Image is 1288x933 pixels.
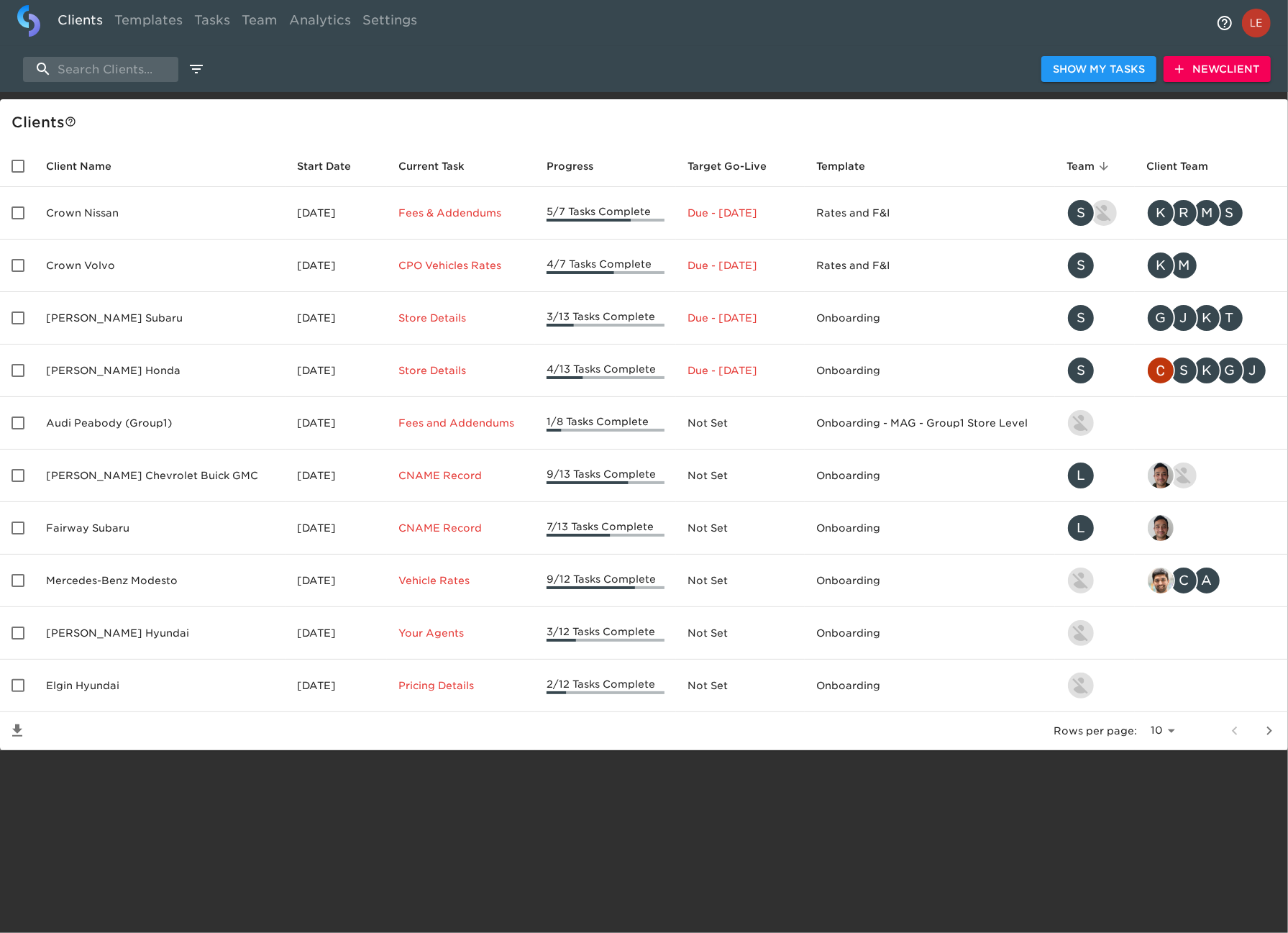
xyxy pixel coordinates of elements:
[398,158,483,175] span: Current Task
[1067,461,1123,490] div: leland@roadster.com
[1146,199,1175,227] div: K
[1146,251,1175,280] div: K
[1146,158,1227,175] span: Client Team
[398,678,524,693] p: Pricing Details
[1192,199,1221,227] div: M
[805,345,1055,397] td: Onboarding
[1146,251,1276,280] div: kwilson@crowncars.com, mcooley@crowncars.com
[1148,463,1174,488] img: sai@simplemnt.com
[1067,461,1095,490] div: L
[1242,9,1271,37] img: Profile
[676,397,805,450] td: Not Set
[1169,251,1198,280] div: M
[1215,304,1244,332] div: T
[1067,671,1123,700] div: kevin.lo@roadster.com
[184,57,209,81] button: edit
[1067,356,1123,385] div: savannah@roadster.com
[535,607,676,660] td: 3/12 Tasks Complete
[35,187,286,240] td: Crown Nissan
[1053,60,1145,78] span: Show My Tasks
[1146,304,1175,332] div: G
[286,345,388,397] td: [DATE]
[286,292,388,345] td: [DATE]
[46,158,130,175] span: Client Name
[12,111,1282,134] div: Client s
[1238,356,1267,385] div: J
[1215,199,1244,227] div: S
[688,258,793,273] p: Due - [DATE]
[1148,568,1174,593] img: sandeep@simplemnt.com
[1146,566,1276,595] div: sandeep@simplemnt.com, clayton.mandel@roadster.com, angelique.nurse@roadster.com
[676,555,805,607] td: Not Set
[35,502,286,555] td: Fairway Subaru
[535,502,676,555] td: 7/13 Tasks Complete
[1068,410,1094,436] img: nikko.foster@roadster.com
[35,660,286,712] td: Elgin Hyundai
[188,5,236,40] a: Tasks
[1148,358,1174,383] img: christopher.mccarthy@roadster.com
[35,292,286,345] td: [PERSON_NAME] Subaru
[398,158,465,175] span: Current Task
[1207,6,1242,40] button: notifications
[535,555,676,607] td: 9/12 Tasks Complete
[1169,356,1198,385] div: S
[286,240,388,292] td: [DATE]
[17,5,40,37] img: logo
[1148,515,1174,541] img: sai@simplemnt.com
[35,397,286,450] td: Audi Peabody (Group1)
[398,521,524,535] p: CNAME Record
[1192,566,1221,595] div: A
[805,502,1055,555] td: Onboarding
[283,5,357,40] a: Analytics
[1169,199,1198,227] div: R
[805,607,1055,660] td: Onboarding
[398,573,524,588] p: Vehicle Rates
[1067,251,1123,280] div: savannah@roadster.com
[1192,356,1221,385] div: K
[805,450,1055,502] td: Onboarding
[676,660,805,712] td: Not Set
[535,660,676,712] td: 2/12 Tasks Complete
[398,311,524,325] p: Store Details
[286,502,388,555] td: [DATE]
[286,397,388,450] td: [DATE]
[398,468,524,483] p: CNAME Record
[688,206,793,220] p: Due - [DATE]
[1068,568,1094,593] img: kevin.lo@roadster.com
[1146,304,1276,332] div: george.lawton@schomp.com, james.kurtenbach@schomp.com, kevin.mand@schomp.com, tj.joyce@schomp.com
[35,555,286,607] td: Mercedes-Benz Modesto
[535,345,676,397] td: 4/13 Tasks Complete
[535,240,676,292] td: 4/7 Tasks Complete
[1171,463,1197,488] img: nikko.foster@roadster.com
[109,5,188,40] a: Templates
[1164,56,1271,83] button: NewClient
[297,158,370,175] span: Start Date
[1169,304,1198,332] div: J
[1067,356,1095,385] div: S
[1067,514,1095,542] div: L
[535,187,676,240] td: 5/7 Tasks Complete
[286,450,388,502] td: [DATE]
[688,158,767,175] span: Calculated based on the start date and the duration of all Tasks contained in this Hub.
[1067,304,1095,332] div: S
[1067,409,1123,437] div: nikko.foster@roadster.com
[1067,158,1113,175] span: Team
[52,5,109,40] a: Clients
[286,187,388,240] td: [DATE]
[535,292,676,345] td: 3/13 Tasks Complete
[1067,304,1123,332] div: savannah@roadster.com
[816,158,884,175] span: Template
[1067,251,1095,280] div: S
[1169,566,1198,595] div: C
[286,555,388,607] td: [DATE]
[398,206,524,220] p: Fees & Addendums
[535,397,676,450] td: 1/8 Tasks Complete
[1067,199,1095,227] div: S
[1146,199,1276,227] div: kwilson@crowncars.com, rrobins@crowncars.com, mcooley@crowncars.com, sparent@crowncars.com
[1091,200,1117,226] img: austin@roadster.com
[535,450,676,502] td: 9/13 Tasks Complete
[357,5,423,40] a: Settings
[23,57,178,82] input: search
[1054,724,1137,738] p: Rows per page:
[676,502,805,555] td: Not Set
